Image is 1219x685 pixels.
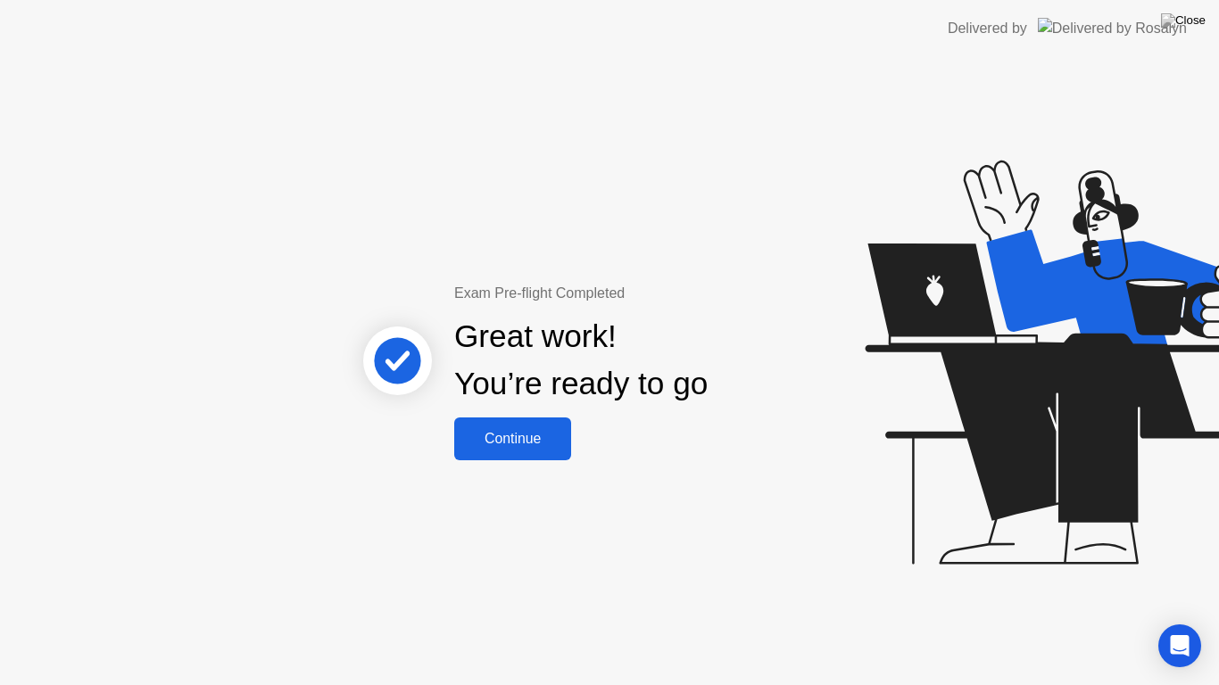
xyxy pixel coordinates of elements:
[1158,624,1201,667] div: Open Intercom Messenger
[948,18,1027,39] div: Delivered by
[454,283,823,304] div: Exam Pre-flight Completed
[460,431,566,447] div: Continue
[1038,18,1187,38] img: Delivered by Rosalyn
[1161,13,1206,28] img: Close
[454,417,571,460] button: Continue
[454,313,708,408] div: Great work! You’re ready to go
